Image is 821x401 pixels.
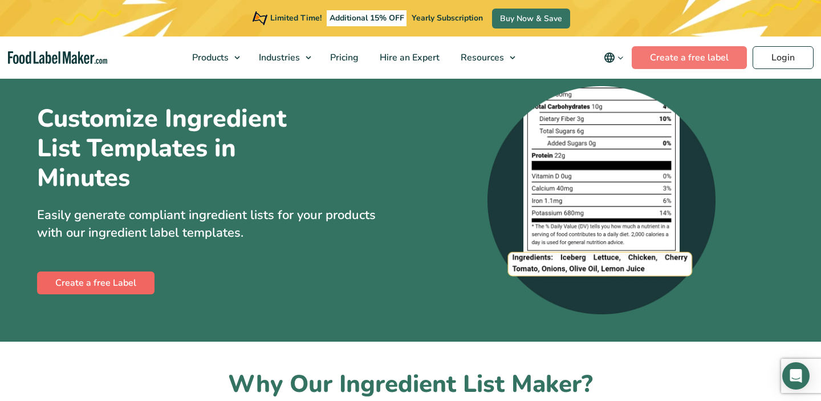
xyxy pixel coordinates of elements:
h2: Why Our Ingredient List Maker? [37,369,784,400]
a: Hire an Expert [369,37,448,79]
span: Limited Time! [270,13,322,23]
a: Buy Now & Save [492,9,570,29]
span: Resources [457,51,505,64]
span: Hire an Expert [376,51,441,64]
span: Pricing [327,51,360,64]
span: Industries [255,51,301,64]
a: Create a free label [632,46,747,69]
a: Products [182,37,246,79]
span: Additional 15% OFF [327,10,407,26]
a: Industries [249,37,317,79]
h1: Customize Ingredient List Templates in Minutes [37,104,334,193]
a: Resources [450,37,521,79]
a: Create a free Label [37,272,155,294]
span: Products [189,51,230,64]
p: Easily generate compliant ingredient lists for your products with our ingredient label templates. [37,206,402,242]
div: Open Intercom Messenger [782,362,810,390]
span: Yearly Subscription [412,13,483,23]
a: Pricing [320,37,367,79]
a: Login [753,46,814,69]
img: A zoomed-in screenshot of an ingredient list at the bottom of a nutrition label. [487,86,716,314]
